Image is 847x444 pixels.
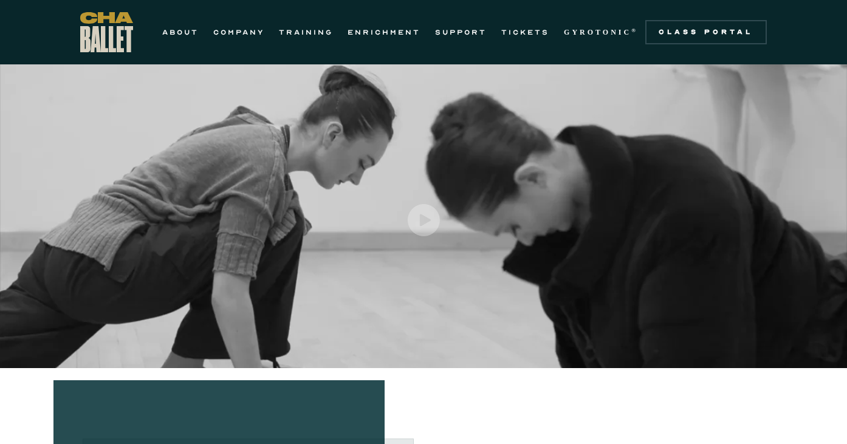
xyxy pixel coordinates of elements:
a: TRAINING [279,25,333,39]
a: ABOUT [162,25,199,39]
a: GYROTONIC® [564,25,638,39]
sup: ® [631,27,638,33]
div: Class Portal [653,27,760,37]
a: SUPPORT [435,25,487,39]
strong: GYROTONIC [564,28,631,36]
a: ENRICHMENT [348,25,420,39]
a: home [80,12,133,52]
a: Class Portal [645,20,767,44]
a: COMPANY [213,25,264,39]
a: TICKETS [501,25,549,39]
